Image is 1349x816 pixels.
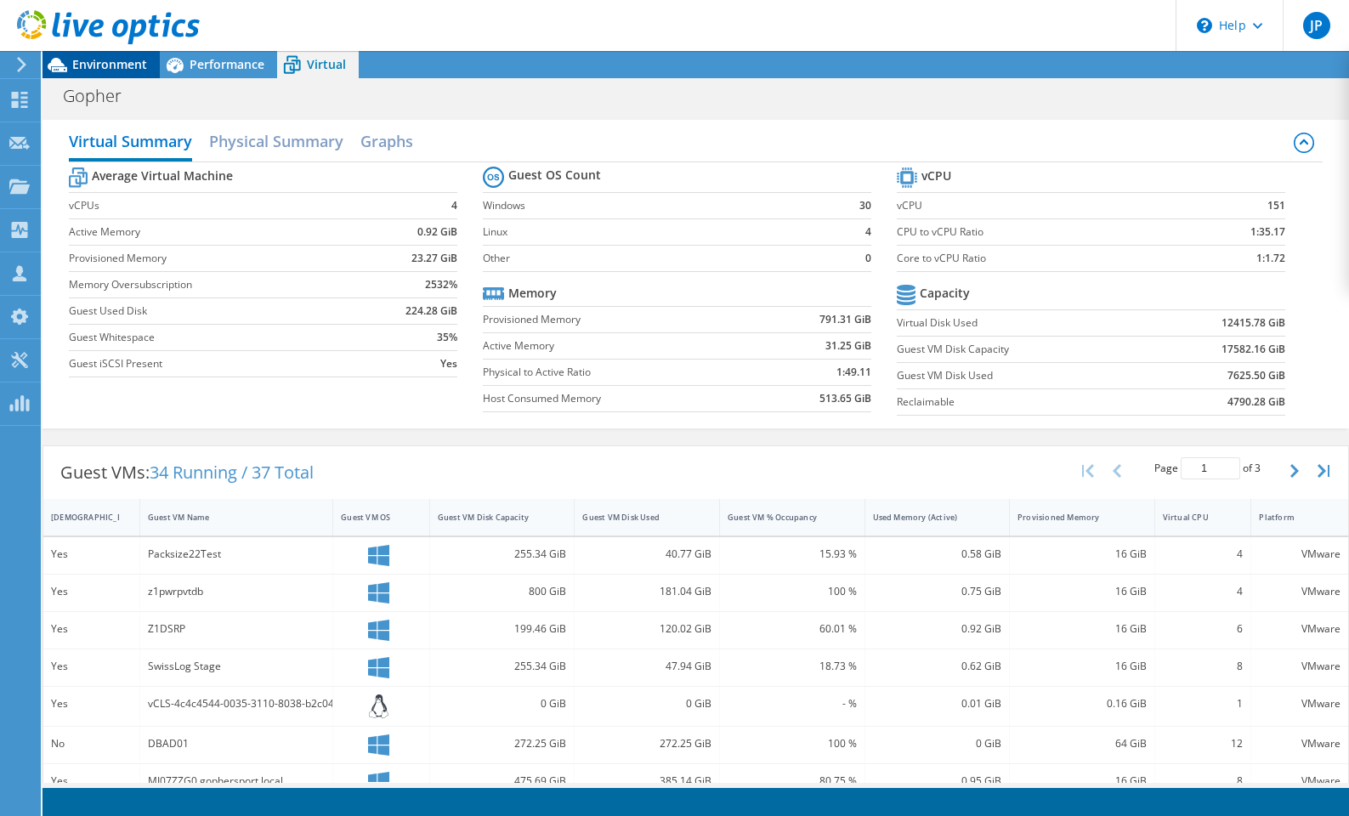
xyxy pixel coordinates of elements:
[1163,582,1244,601] div: 4
[1181,457,1240,479] input: jump to page
[582,512,691,523] div: Guest VM Disk Used
[836,364,871,381] b: 1:49.11
[1221,314,1285,331] b: 12415.78 GiB
[92,167,233,184] b: Average Virtual Machine
[897,224,1183,241] label: CPU to vCPU Ratio
[865,224,871,241] b: 4
[483,364,758,381] label: Physical to Active Ratio
[1163,694,1244,713] div: 1
[440,355,457,372] b: Yes
[405,303,457,320] b: 224.28 GiB
[1017,694,1147,713] div: 0.16 GiB
[921,167,951,184] b: vCPU
[1017,734,1147,753] div: 64 GiB
[43,446,331,499] div: Guest VMs:
[873,545,1002,564] div: 0.58 GiB
[69,224,364,241] label: Active Memory
[438,620,567,638] div: 199.46 GiB
[819,390,871,407] b: 513.65 GiB
[437,329,457,346] b: 35%
[148,772,325,790] div: MJ07ZZG0.gophersport.local
[69,303,364,320] label: Guest Used Disk
[582,734,711,753] div: 272.25 GiB
[438,545,567,564] div: 255.34 GiB
[148,582,325,601] div: z1pwrpvtdb
[1017,582,1147,601] div: 16 GiB
[508,167,601,184] b: Guest OS Count
[483,224,836,241] label: Linux
[1154,457,1261,479] span: Page of
[411,250,457,267] b: 23.27 GiB
[897,314,1151,331] label: Virtual Disk Used
[1197,18,1212,33] svg: \n
[873,772,1002,790] div: 0.95 GiB
[1255,461,1261,475] span: 3
[55,87,148,105] h1: Gopher
[438,657,567,676] div: 255.34 GiB
[1017,657,1147,676] div: 16 GiB
[51,620,132,638] div: Yes
[483,197,836,214] label: Windows
[69,250,364,267] label: Provisioned Memory
[1163,772,1244,790] div: 8
[920,285,970,302] b: Capacity
[1017,620,1147,638] div: 16 GiB
[51,694,132,713] div: Yes
[1163,620,1244,638] div: 6
[1259,582,1340,601] div: VMware
[728,694,857,713] div: - %
[873,512,982,523] div: Used Memory (Active)
[360,124,413,158] h2: Graphs
[148,657,325,676] div: SwissLog Stage
[1163,657,1244,676] div: 8
[438,582,567,601] div: 800 GiB
[1303,12,1330,39] span: JP
[148,620,325,638] div: Z1DSRP
[69,124,192,161] h2: Virtual Summary
[69,197,364,214] label: vCPUs
[897,250,1183,267] label: Core to vCPU Ratio
[1259,545,1340,564] div: VMware
[438,734,567,753] div: 272.25 GiB
[148,694,325,713] div: vCLS-4c4c4544-0035-3110-8038-b2c04f513534
[1259,620,1340,638] div: VMware
[873,694,1002,713] div: 0.01 GiB
[1259,657,1340,676] div: VMware
[341,512,401,523] div: Guest VM OS
[1259,694,1340,713] div: VMware
[728,512,836,523] div: Guest VM % Occupancy
[825,337,871,354] b: 31.25 GiB
[873,657,1002,676] div: 0.62 GiB
[51,772,132,790] div: Yes
[1227,394,1285,411] b: 4790.28 GiB
[190,56,264,72] span: Performance
[728,657,857,676] div: 18.73 %
[1163,512,1223,523] div: Virtual CPU
[1250,224,1285,241] b: 1:35.17
[51,545,132,564] div: Yes
[728,582,857,601] div: 100 %
[865,250,871,267] b: 0
[1267,197,1285,214] b: 151
[51,582,132,601] div: Yes
[417,224,457,241] b: 0.92 GiB
[728,545,857,564] div: 15.93 %
[72,56,147,72] span: Environment
[897,394,1151,411] label: Reclaimable
[148,512,304,523] div: Guest VM Name
[425,276,457,293] b: 2532%
[1017,545,1147,564] div: 16 GiB
[69,276,364,293] label: Memory Oversubscription
[51,657,132,676] div: Yes
[150,461,314,484] span: 34 Running / 37 Total
[508,285,557,302] b: Memory
[148,545,325,564] div: Packsize22Test
[897,367,1151,384] label: Guest VM Disk Used
[873,620,1002,638] div: 0.92 GiB
[209,124,343,158] h2: Physical Summary
[897,341,1151,358] label: Guest VM Disk Capacity
[1163,545,1244,564] div: 4
[69,329,364,346] label: Guest Whitespace
[438,694,567,713] div: 0 GiB
[1259,512,1320,523] div: Platform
